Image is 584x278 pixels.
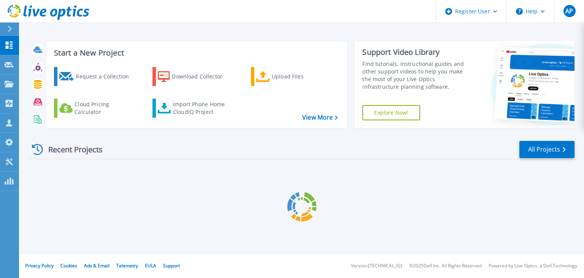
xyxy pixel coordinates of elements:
span: AP [565,8,573,14]
div: Upload Files [272,69,333,84]
a: Privacy Policy [25,262,54,269]
a: EULA [145,262,156,269]
h3: Start a New Project [54,49,338,57]
a: Request a Collection [54,67,139,86]
a: Telemetry [116,262,138,269]
a: Download Collector [152,67,237,86]
a: All Projects [519,141,574,158]
a: Ads & Email [84,262,109,269]
li: © 2025 Dell Inc. All Rights Reserved [409,264,482,268]
div: Download Collector [172,69,233,84]
a: Upload Files [251,67,336,86]
a: Cloud Pricing Calculator [54,99,139,118]
a: Support [163,262,180,269]
div: Request a Collection [76,69,136,84]
a: Explore Now! [362,105,420,120]
div: Import Phone Home CloudIQ Project [173,101,232,116]
div: Find tutorials, instructional guides and other support videos to help you make the most of your L... [362,60,473,91]
div: Cloud Pricing Calculator [75,101,135,116]
div: Support Video Library [362,47,473,57]
li: Powered by Live Optics, a Dell Technology [489,264,577,268]
a: Cookies [60,262,77,269]
a: View More [302,114,338,121]
li: Version: [TECHNICAL_ID] [351,264,402,268]
div: Recent Projects [29,140,113,159]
